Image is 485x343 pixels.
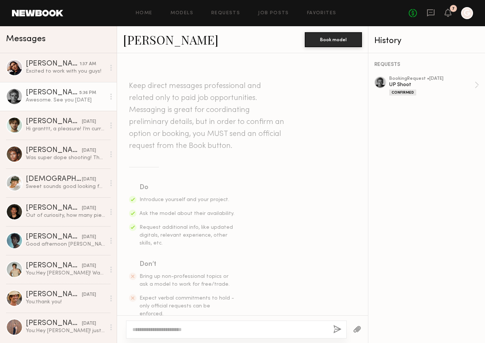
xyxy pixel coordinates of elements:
[26,125,105,133] div: Hi granttt, a pleasure! I’m currently planning to go to [GEOGRAPHIC_DATA] to do some work next month
[82,118,96,125] div: [DATE]
[139,225,233,246] span: Request additional info, like updated digitals, relevant experience, other skills, etc.
[374,62,479,67] div: REQUESTS
[26,176,82,183] div: [DEMOGRAPHIC_DATA][PERSON_NAME]
[389,76,475,81] div: booking Request • [DATE]
[129,80,286,152] header: Keep direct messages professional and related only to paid job opportunities. Messaging is great ...
[389,81,475,88] div: UP Shoot
[82,176,96,183] div: [DATE]
[374,37,479,45] div: History
[307,11,337,16] a: Favorites
[26,241,105,248] div: Good afternoon [PERSON_NAME], thank you for reaching out. I am impressed by the vintage designs o...
[26,154,105,161] div: Was super dope shooting! Thanks for having me!
[82,205,96,212] div: [DATE]
[26,262,82,270] div: [PERSON_NAME]
[82,291,96,298] div: [DATE]
[26,291,82,298] div: [PERSON_NAME]
[80,61,96,68] div: 1:37 AM
[26,270,105,277] div: You: Hey [PERSON_NAME]! Wanted to send you some Summer pieces, pinged you on i g . LMK!
[26,204,82,212] div: [PERSON_NAME]
[26,320,82,327] div: [PERSON_NAME]
[139,211,234,216] span: Ask the model about their availability.
[136,11,153,16] a: Home
[171,11,193,16] a: Models
[26,183,105,190] div: Sweet sounds good looking forward!!
[82,262,96,270] div: [DATE]
[461,7,473,19] a: G
[6,35,46,43] span: Messages
[389,76,479,95] a: bookingRequest •[DATE]UP ShootConfirmed
[139,274,230,287] span: Bring up non-professional topics or ask a model to work for free/trade.
[26,97,105,104] div: Awesome. See you [DATE]
[139,182,235,193] div: Do
[26,327,105,334] div: You: Hey [PERSON_NAME]! just checking in on this?
[26,89,79,97] div: [PERSON_NAME]
[211,11,240,16] a: Requests
[123,31,218,48] a: [PERSON_NAME]
[139,197,229,202] span: Introduce yourself and your project.
[26,298,105,306] div: You: thank you!
[452,7,455,11] div: 7
[26,118,82,125] div: [PERSON_NAME]
[305,36,362,42] a: Book model
[305,32,362,47] button: Book model
[389,89,416,95] div: Confirmed
[26,212,105,219] div: Out of curiosity, how many pieces would you be gifting?
[26,147,82,154] div: [PERSON_NAME]
[79,89,96,97] div: 5:36 PM
[139,296,234,316] span: Expect verbal commitments to hold - only official requests can be enforced.
[82,234,96,241] div: [DATE]
[26,233,82,241] div: [PERSON_NAME]
[82,320,96,327] div: [DATE]
[258,11,289,16] a: Job Posts
[139,259,235,270] div: Don’t
[26,60,80,68] div: [PERSON_NAME]
[26,68,105,75] div: Excited to work with you guys!
[82,147,96,154] div: [DATE]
